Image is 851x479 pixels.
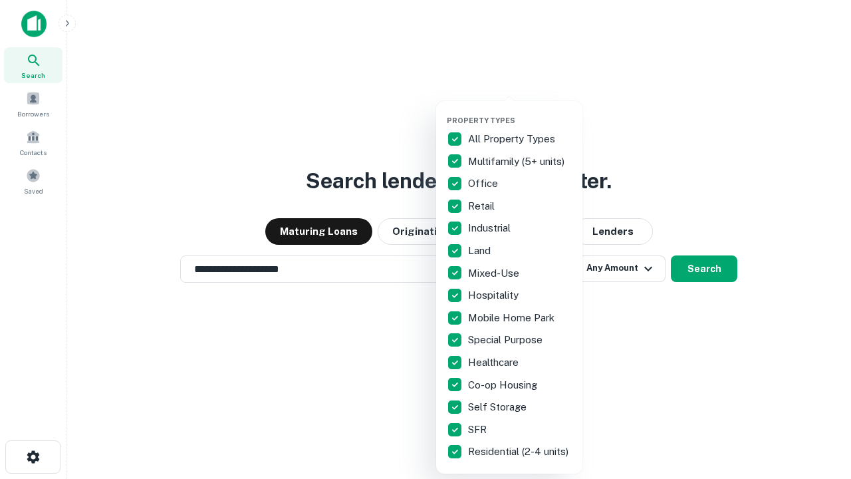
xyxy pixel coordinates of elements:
p: Self Storage [468,399,529,415]
p: Office [468,176,501,192]
p: SFR [468,422,489,438]
iframe: Chat Widget [785,373,851,436]
p: Mobile Home Park [468,310,557,326]
p: Retail [468,198,497,214]
p: Co-op Housing [468,377,540,393]
p: Healthcare [468,355,521,371]
p: Land [468,243,493,259]
p: Multifamily (5+ units) [468,154,567,170]
p: Hospitality [468,287,521,303]
span: Property Types [447,116,515,124]
p: Special Purpose [468,332,545,348]
p: Industrial [468,220,513,236]
p: Residential (2-4 units) [468,444,571,460]
p: All Property Types [468,131,558,147]
p: Mixed-Use [468,265,522,281]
